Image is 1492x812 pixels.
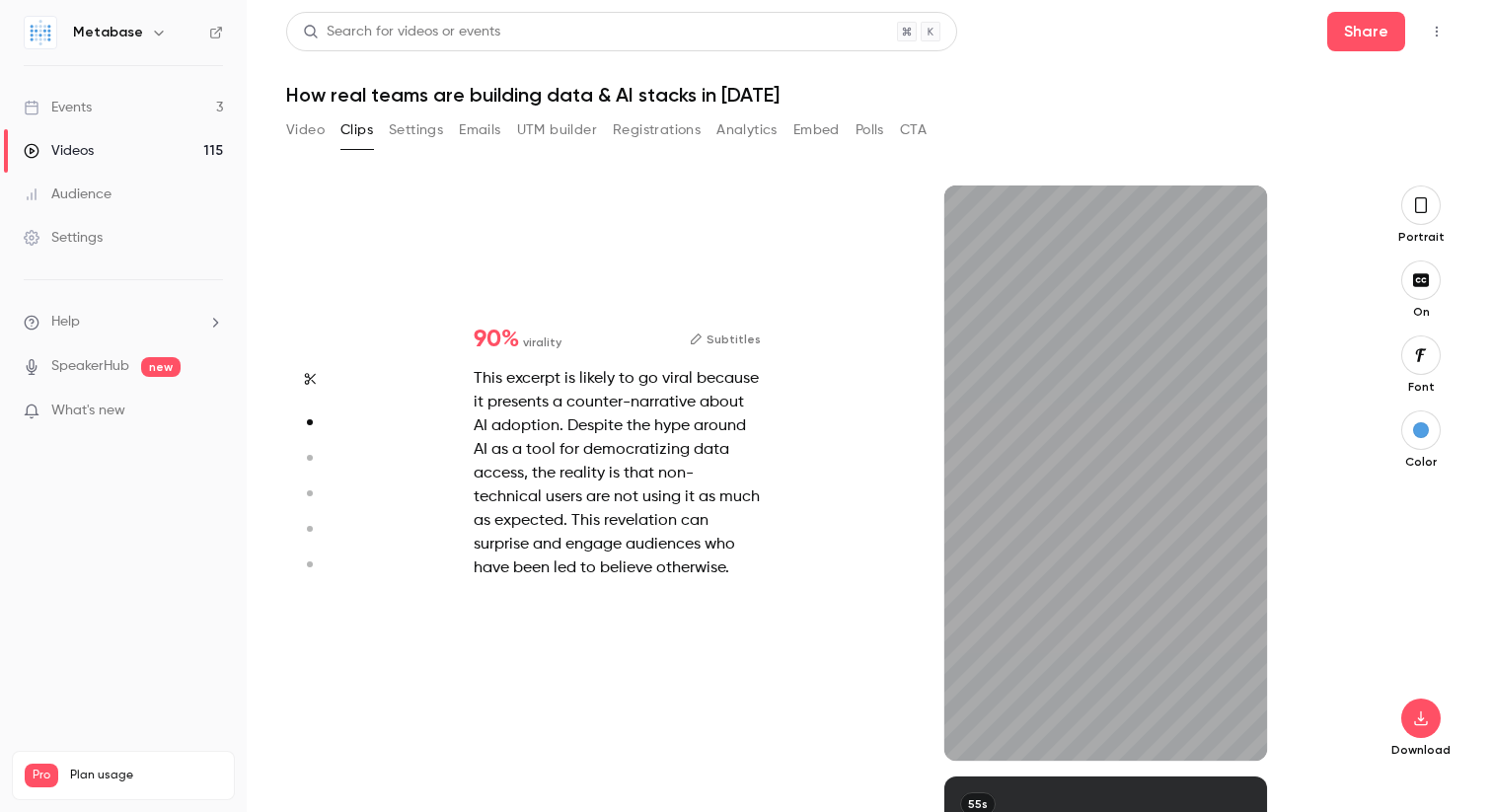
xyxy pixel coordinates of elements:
h6: Metabase [73,23,143,42]
h1: How real teams are building data & AI stacks in [DATE] [286,83,1453,107]
button: Subtitles [690,328,761,351]
span: Plan usage [70,768,222,783]
p: On [1389,304,1453,320]
span: Pro [25,764,58,787]
span: new [141,357,181,377]
span: 90 % [474,328,519,351]
span: Help [51,312,80,332]
button: CTA [900,114,927,146]
div: This excerpt is likely to go viral because it presents a counter-narrative about AI adoption. Des... [474,367,761,580]
button: Top Bar Actions [1421,16,1453,47]
button: Video [286,114,325,146]
button: Polls [856,114,884,146]
button: Embed [793,114,840,146]
p: Color [1389,454,1453,470]
button: Settings [389,114,443,146]
button: Share [1327,12,1405,51]
p: Font [1389,379,1453,395]
div: Videos [24,141,94,161]
li: help-dropdown-opener [24,312,223,332]
button: Emails [459,114,500,146]
div: Audience [24,185,112,204]
div: Settings [24,228,103,248]
span: What's new [51,401,125,421]
img: Metabase [25,17,56,48]
button: Analytics [716,114,778,146]
button: Clips [340,114,373,146]
p: Download [1389,742,1453,758]
a: SpeakerHub [51,356,129,377]
button: Registrations [613,114,701,146]
div: Search for videos or events [303,22,500,42]
div: Events [24,98,92,117]
button: UTM builder [517,114,597,146]
span: virality [523,333,561,351]
p: Portrait [1389,229,1453,245]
